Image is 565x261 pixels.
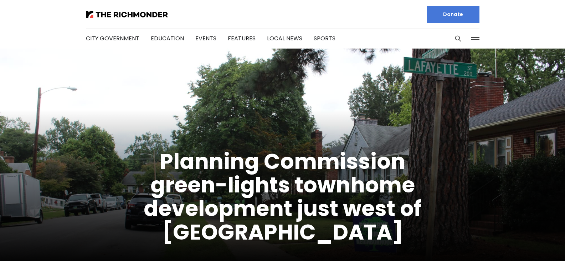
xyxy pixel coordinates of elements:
[267,34,302,42] a: Local News
[453,33,463,44] button: Search this site
[314,34,335,42] a: Sports
[151,34,184,42] a: Education
[228,34,256,42] a: Features
[144,146,421,247] a: Planning Commission green-lights townhome development just west of [GEOGRAPHIC_DATA]
[86,34,139,42] a: City Government
[195,34,216,42] a: Events
[427,6,479,23] a: Donate
[86,11,168,18] img: The Richmonder
[505,226,565,261] iframe: portal-trigger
